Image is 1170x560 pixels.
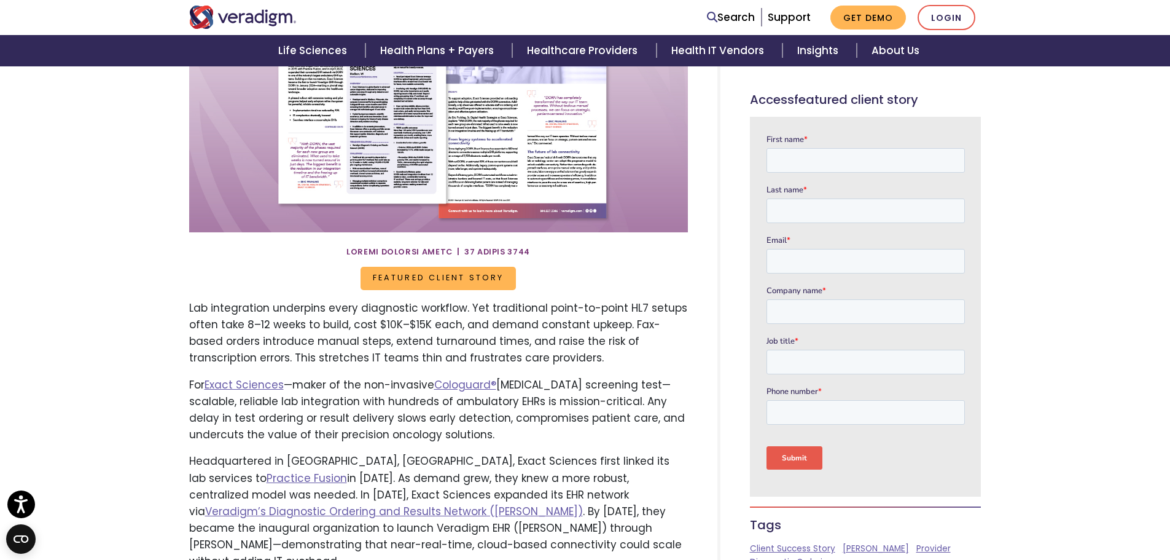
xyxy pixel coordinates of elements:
[189,377,688,444] p: For —maker of the non-invasive [MEDICAL_DATA] screening test—scalable, reliable lab integration w...
[707,9,755,26] a: Search
[794,91,918,108] span: Featured Client Story
[189,6,297,29] img: Veradigm logo
[934,471,1155,545] iframe: Drift Chat Widget
[750,518,981,532] h5: Tags
[916,543,951,554] a: Provider
[857,35,934,66] a: About Us
[782,35,857,66] a: Insights
[205,377,284,392] a: Exact Sciences
[189,300,688,367] p: Lab integration underpins every diagnostic workflow. Yet traditional point-to-point HL7 setups of...
[263,35,365,66] a: Life Sciences
[361,267,515,290] span: Featured Client Story
[918,5,975,30] a: Login
[750,543,835,554] a: Client Success Story
[512,35,656,66] a: Healthcare Providers
[205,504,583,519] a: Veradigm’s Diagnostic Ordering and Results Network ([PERSON_NAME])
[267,471,347,486] a: Practice Fusion
[843,543,909,554] a: [PERSON_NAME]
[346,242,530,262] span: Loremi Dolorsi Ametc | 37 Adipis 3744
[766,133,965,480] iframe: Form 0
[768,10,811,25] a: Support
[434,377,496,392] a: Cologuard®
[365,35,512,66] a: Health Plans + Payers
[750,92,981,107] h5: Access
[830,6,906,30] a: Get Demo
[657,35,782,66] a: Health IT Vendors
[6,524,36,554] button: Open CMP widget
